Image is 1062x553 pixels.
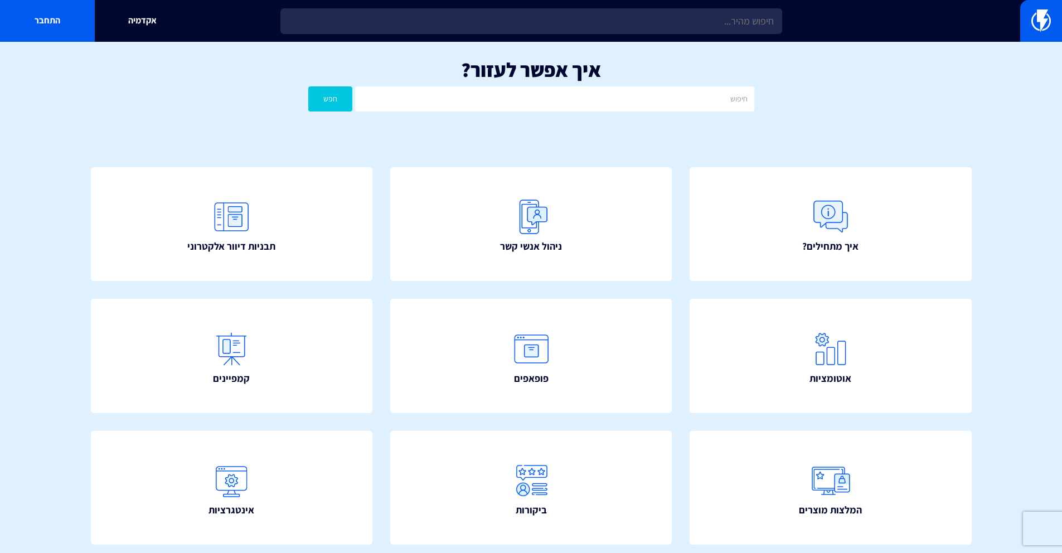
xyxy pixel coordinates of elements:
span: קמפיינים [213,371,250,386]
a: המלצות מוצרים [690,431,972,545]
input: חיפוש מהיר... [280,8,782,34]
a: פופאפים [390,299,672,413]
a: אוטומציות [690,299,972,413]
h1: איך אפשר לעזור? [17,59,1045,81]
span: המלצות מוצרים [799,503,862,517]
button: חפש [308,86,353,111]
span: ניהול אנשי קשר [500,239,562,254]
input: חיפוש [355,86,754,111]
a: ביקורות [390,431,672,545]
span: פופאפים [514,371,549,386]
span: ביקורות [516,503,547,517]
a: קמפיינים [91,299,373,413]
a: תבניות דיוור אלקטרוני [91,167,373,282]
span: אוטומציות [809,371,851,386]
a: איך מתחילים? [690,167,972,282]
span: אינטגרציות [208,503,254,517]
span: תבניות דיוור אלקטרוני [187,239,275,254]
span: איך מתחילים? [802,239,859,254]
a: אינטגרציות [91,431,373,545]
a: ניהול אנשי קשר [390,167,672,282]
